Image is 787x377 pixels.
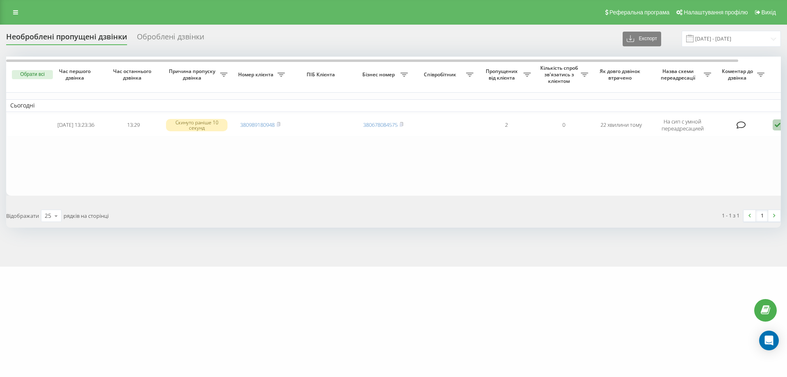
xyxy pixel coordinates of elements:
a: 1 [756,210,768,222]
span: Як довго дзвінок втрачено [599,68,643,81]
div: Необроблені пропущені дзвінки [6,32,127,45]
td: 0 [535,114,592,137]
span: Причина пропуску дзвінка [166,68,220,81]
td: [DATE] 13:23:36 [47,114,105,137]
a: 380989180948 [240,121,275,128]
span: Бізнес номер [359,71,400,78]
button: Обрати всі [12,70,53,79]
div: 25 [45,212,51,220]
span: рядків на сторінці [64,212,109,219]
div: Скинуто раніше 10 секунд [166,119,227,131]
span: Відображати [6,212,39,219]
span: Налаштування профілю [684,9,748,16]
span: Вихід [762,9,776,16]
span: Час першого дзвінка [54,68,98,81]
div: Оброблені дзвінки [137,32,204,45]
span: ПІБ Клієнта [296,71,348,78]
span: Назва схеми переадресації [654,68,704,81]
td: На сип с умной переадресацией [650,114,715,137]
span: Коментар до дзвінка [719,68,757,81]
a: 380678084575 [363,121,398,128]
span: Кількість спроб зв'язатись з клієнтом [539,65,581,84]
span: Пропущених від клієнта [482,68,523,81]
td: 22 хвилини тому [592,114,650,137]
span: Співробітник [416,71,466,78]
button: Експорт [623,32,661,46]
td: 2 [478,114,535,137]
span: Час останнього дзвінка [111,68,155,81]
td: 13:29 [105,114,162,137]
span: Номер клієнта [236,71,277,78]
span: Реферальна програма [610,9,670,16]
div: Open Intercom Messenger [759,331,779,350]
div: 1 - 1 з 1 [722,211,739,219]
